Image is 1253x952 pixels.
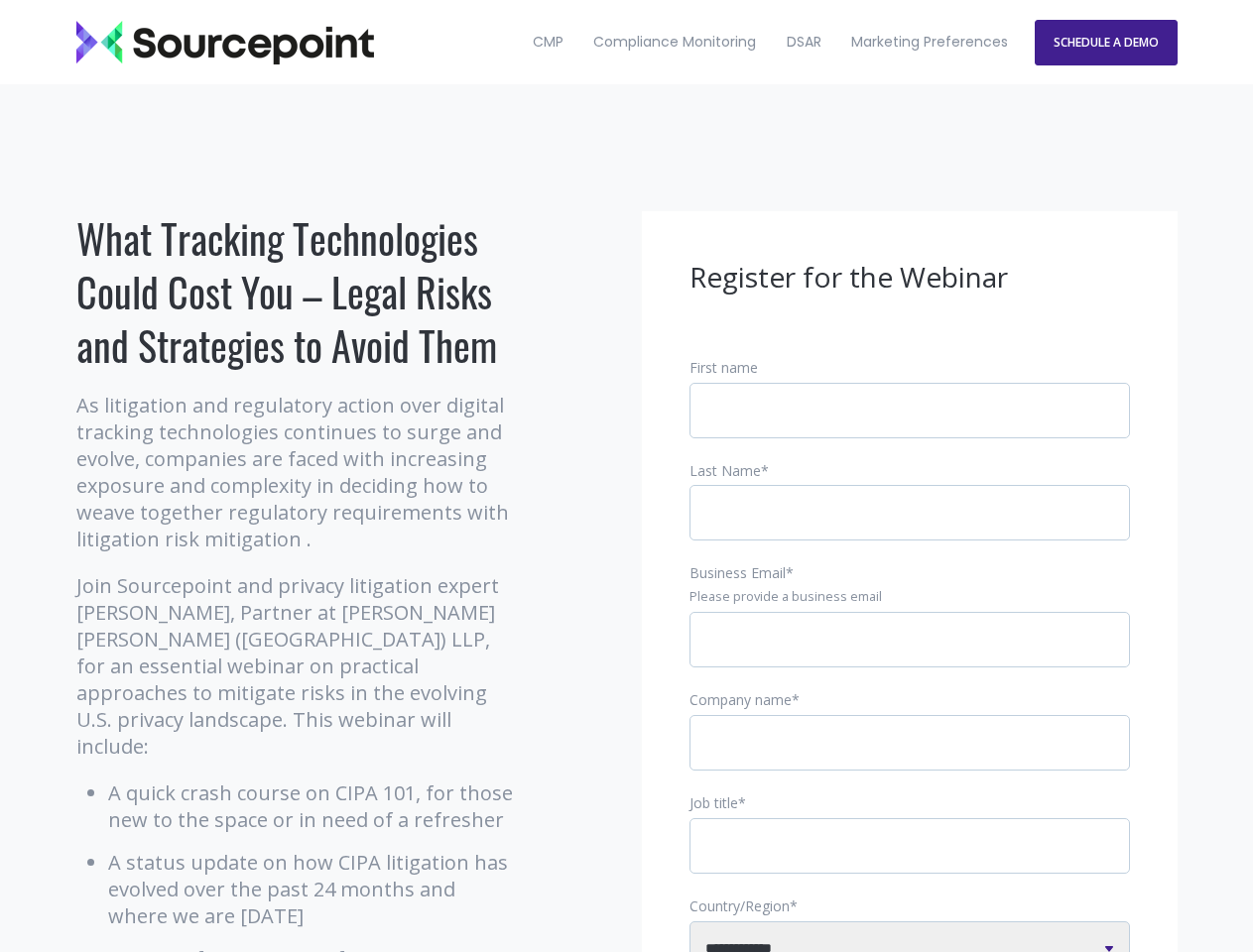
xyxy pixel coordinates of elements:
[76,572,518,760] p: Join Sourcepoint and privacy litigation expert [PERSON_NAME], Partner at [PERSON_NAME] [PERSON_NA...
[76,21,374,64] img: Sourcepoint_logo_black_transparent (2)-2
[76,211,518,372] h1: What Tracking Technologies Could Cost You – Legal Risks and Strategies to Avoid Them
[689,461,761,480] span: Last Name
[108,849,518,929] li: A status update on how CIPA litigation has evolved over the past 24 months and where we are [DATE]
[689,259,1130,297] h3: Register for the Webinar
[1035,20,1178,65] a: SCHEDULE A DEMO
[689,358,758,377] span: First name
[689,690,792,709] span: Company name
[689,588,1130,606] legend: Please provide a business email
[689,896,790,915] span: Country/Region
[689,793,738,812] span: Job title
[76,392,518,552] p: As litigation and regulatory action over digital tracking technologies continues to surge and evo...
[689,563,786,582] span: Business Email
[108,779,518,833] li: A quick crash course on CIPA 101, for those new to the space or in need of a refresher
